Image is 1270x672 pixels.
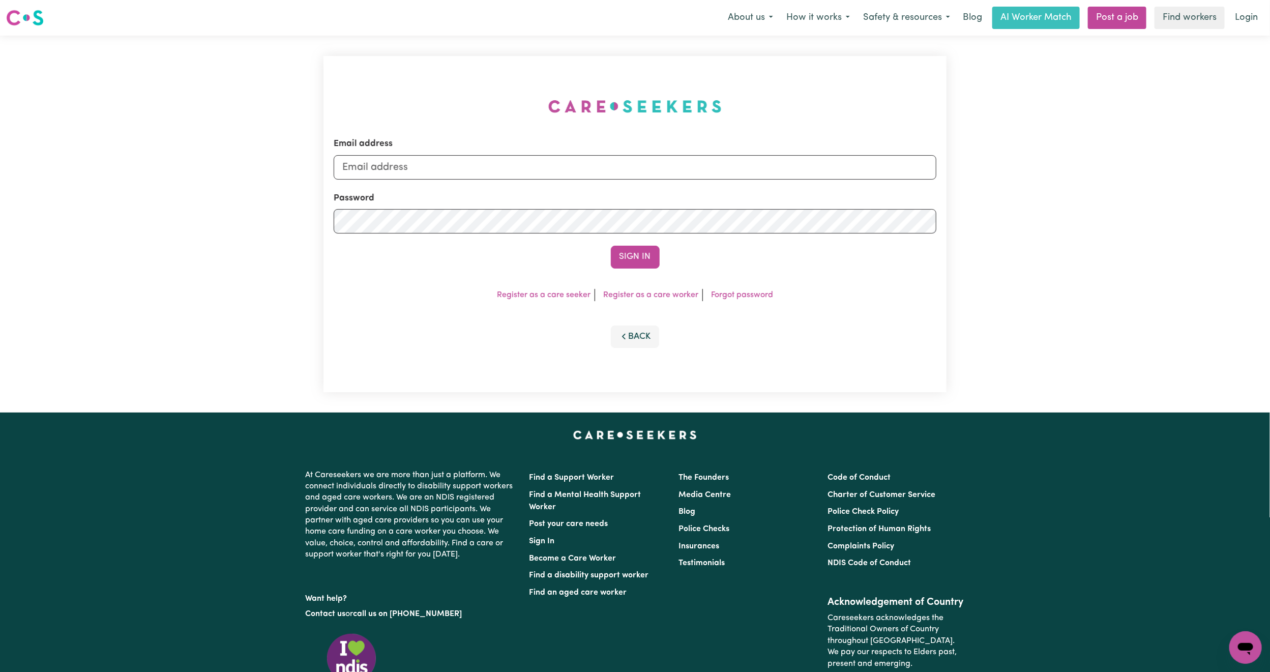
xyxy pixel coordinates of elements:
[1155,7,1225,29] a: Find workers
[1229,7,1264,29] a: Login
[529,589,627,597] a: Find an aged care worker
[306,589,517,604] p: Want help?
[6,6,44,30] a: Careseekers logo
[678,525,729,533] a: Police Checks
[573,431,697,439] a: Careseekers home page
[1088,7,1146,29] a: Post a job
[678,508,695,516] a: Blog
[828,525,931,533] a: Protection of Human Rights
[957,7,988,29] a: Blog
[306,610,346,618] a: Contact us
[529,491,641,511] a: Find a Mental Health Support Worker
[828,474,891,482] a: Code of Conduct
[334,137,393,151] label: Email address
[353,610,462,618] a: call us on [PHONE_NUMBER]
[6,9,44,27] img: Careseekers logo
[856,7,957,28] button: Safety & resources
[334,192,374,205] label: Password
[721,7,780,28] button: About us
[497,291,590,299] a: Register as a care seeker
[828,491,935,499] a: Charter of Customer Service
[678,542,719,550] a: Insurances
[678,559,725,567] a: Testimonials
[1229,631,1262,664] iframe: Button to launch messaging window, conversation in progress
[828,559,911,567] a: NDIS Code of Conduct
[828,508,899,516] a: Police Check Policy
[780,7,856,28] button: How it works
[611,246,660,268] button: Sign In
[711,291,773,299] a: Forgot password
[828,542,894,550] a: Complaints Policy
[529,474,614,482] a: Find a Support Worker
[306,604,517,624] p: or
[529,554,616,563] a: Become a Care Worker
[306,465,517,565] p: At Careseekers we are more than just a platform. We connect individuals directly to disability su...
[529,537,555,545] a: Sign In
[678,491,731,499] a: Media Centre
[828,596,964,608] h2: Acknowledgement of Country
[603,291,698,299] a: Register as a care worker
[334,155,936,180] input: Email address
[992,7,1080,29] a: AI Worker Match
[678,474,729,482] a: The Founders
[529,571,649,579] a: Find a disability support worker
[611,326,660,348] button: Back
[529,520,608,528] a: Post your care needs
